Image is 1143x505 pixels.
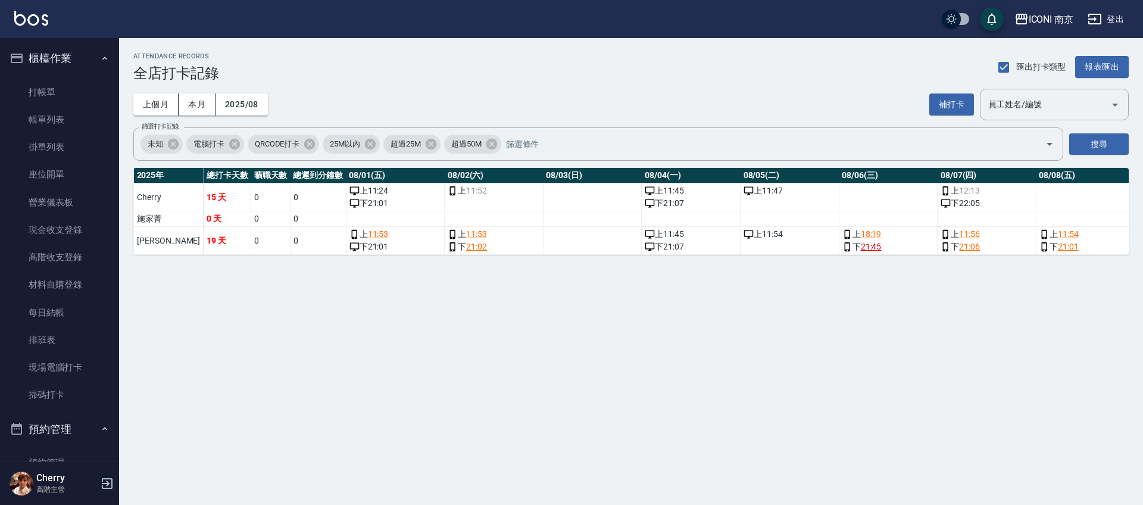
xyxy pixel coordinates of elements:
[645,197,737,210] div: 下 21:07
[133,93,179,116] button: 上個月
[251,168,291,183] th: 曠職天數
[744,228,836,241] div: 上 11:54
[186,135,244,154] div: 電腦打卡
[744,185,836,197] div: 上 11:47
[179,93,216,116] button: 本月
[842,241,935,253] div: 下
[941,185,1033,197] div: 上
[5,271,114,298] a: 材料自購登錄
[349,185,442,197] div: 上 11:24
[466,241,487,253] a: 21:02
[248,135,320,154] div: QRCODE打卡
[1040,135,1059,154] button: Open
[466,185,487,197] span: 11:52
[5,299,114,326] a: 每日結帳
[5,79,114,106] a: 打帳單
[842,228,935,241] div: 上
[323,138,367,150] span: 25M以內
[142,122,179,131] label: 篩選打卡記錄
[941,241,1033,253] div: 下
[346,168,445,183] th: 08/01(五)
[5,449,114,476] a: 預約管理
[5,161,114,188] a: 座位開單
[448,185,540,197] div: 上
[290,211,346,227] td: 0
[448,228,540,241] div: 上
[10,472,33,495] img: Person
[980,7,1004,31] button: save
[941,197,1033,210] div: 下 22:05
[368,228,389,241] a: 11:53
[645,241,737,253] div: 下 21:07
[349,197,442,210] div: 下 21:01
[1036,168,1135,183] th: 08/08(五)
[251,183,291,211] td: 0
[140,138,170,150] span: 未知
[133,65,219,82] h3: 全店打卡記錄
[248,138,307,150] span: QRCODE打卡
[1083,8,1129,30] button: 登出
[251,211,291,227] td: 0
[1010,7,1079,32] button: ICONI 南京
[134,183,204,211] td: Cherry
[543,168,642,183] th: 08/03(日)
[5,381,114,409] a: 掃碼打卡
[204,227,251,255] td: 19 天
[5,414,114,445] button: 預約管理
[445,168,544,183] th: 08/02(六)
[5,354,114,381] a: 現場電腦打卡
[5,244,114,271] a: 高階收支登錄
[134,211,204,227] td: 施家菁
[1058,228,1079,241] a: 11:54
[1016,61,1066,73] span: 匯出打卡類型
[204,183,251,211] td: 15 天
[959,241,980,253] a: 21:06
[941,228,1033,241] div: 上
[503,134,1025,155] input: 篩選條件
[938,168,1036,183] th: 08/07(四)
[861,241,882,253] a: 21:45
[349,228,442,241] div: 上
[349,241,442,253] div: 下 21:01
[5,326,114,354] a: 排班表
[839,168,938,183] th: 08/06(三)
[36,472,97,484] h5: Cherry
[323,135,380,154] div: 25M以內
[186,138,232,150] span: 電腦打卡
[1058,241,1079,253] a: 21:01
[1105,95,1125,114] button: Open
[642,168,741,183] th: 08/04(一)
[5,133,114,161] a: 掛單列表
[444,135,501,154] div: 超過50M
[1039,241,1132,253] div: 下
[36,484,97,495] p: 高階主管
[140,135,183,154] div: 未知
[5,43,114,74] button: 櫃檯作業
[448,241,540,253] div: 下
[290,183,346,211] td: 0
[383,135,441,154] div: 超過25M
[134,168,204,183] th: 2025 年
[1069,133,1129,155] button: 搜尋
[1039,228,1132,241] div: 上
[645,185,737,197] div: 上 11:45
[216,93,268,116] button: 2025/08
[1075,56,1129,78] button: 報表匯出
[251,227,291,255] td: 0
[5,216,114,244] a: 現金收支登錄
[1029,12,1074,27] div: ICONI 南京
[741,168,839,183] th: 08/05(二)
[466,228,487,241] a: 11:53
[383,138,428,150] span: 超過25M
[133,52,219,60] h2: ATTENDANCE RECORDS
[204,168,251,183] th: 總打卡天數
[5,189,114,216] a: 營業儀表板
[959,228,980,241] a: 11:56
[645,228,737,241] div: 上 11:45
[14,11,48,26] img: Logo
[204,211,251,227] td: 0 天
[134,227,204,255] td: [PERSON_NAME]
[290,227,346,255] td: 0
[5,106,114,133] a: 帳單列表
[444,138,489,150] span: 超過50M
